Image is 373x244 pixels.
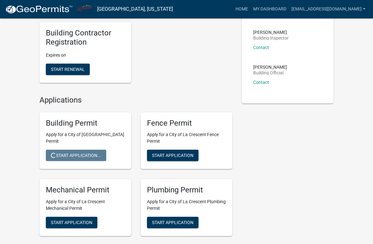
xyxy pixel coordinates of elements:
p: Building Inspector [253,36,289,40]
p: [PERSON_NAME] [253,30,289,34]
h5: Building Contractor Registration [46,28,125,47]
h5: Plumbing Permit [147,185,226,195]
p: [PERSON_NAME] [253,65,287,69]
a: Contact [253,80,269,85]
h5: Building Permit [46,119,125,128]
a: [EMAIL_ADDRESS][DOMAIN_NAME] [289,3,368,15]
a: Contact [253,45,269,50]
p: Apply for a City of La Crescent Plumbing Permit [147,198,226,212]
a: [GEOGRAPHIC_DATA], [US_STATE] [97,4,173,15]
h5: Mechanical Permit [46,185,125,195]
button: Start Application [147,217,199,228]
p: Apply for a City of La Crescent Fence Permit [147,131,226,145]
p: Apply for a City of [GEOGRAPHIC_DATA] Permit [46,131,125,145]
button: Start Application... [46,150,106,161]
span: Start Application... [51,153,101,158]
p: Expires on [46,52,125,59]
h4: Applications [40,96,232,105]
span: Start Application [51,220,92,225]
span: Start Renewal [51,66,85,72]
a: My Dashboard [251,3,289,15]
button: Start Renewal [46,64,90,75]
button: Start Application [46,217,97,228]
p: Building Official [253,71,287,75]
wm-registration-list-section: My Contractor Registration Renewals [40,6,232,88]
img: City of La Crescent, Minnesota [78,5,92,13]
p: Apply for a City of La Crescent Mechanical Permit [46,198,125,212]
a: Home [233,3,251,15]
span: Start Application [152,220,193,225]
span: Start Application [152,153,193,158]
button: Start Application [147,150,199,161]
h5: Fence Permit [147,119,226,128]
